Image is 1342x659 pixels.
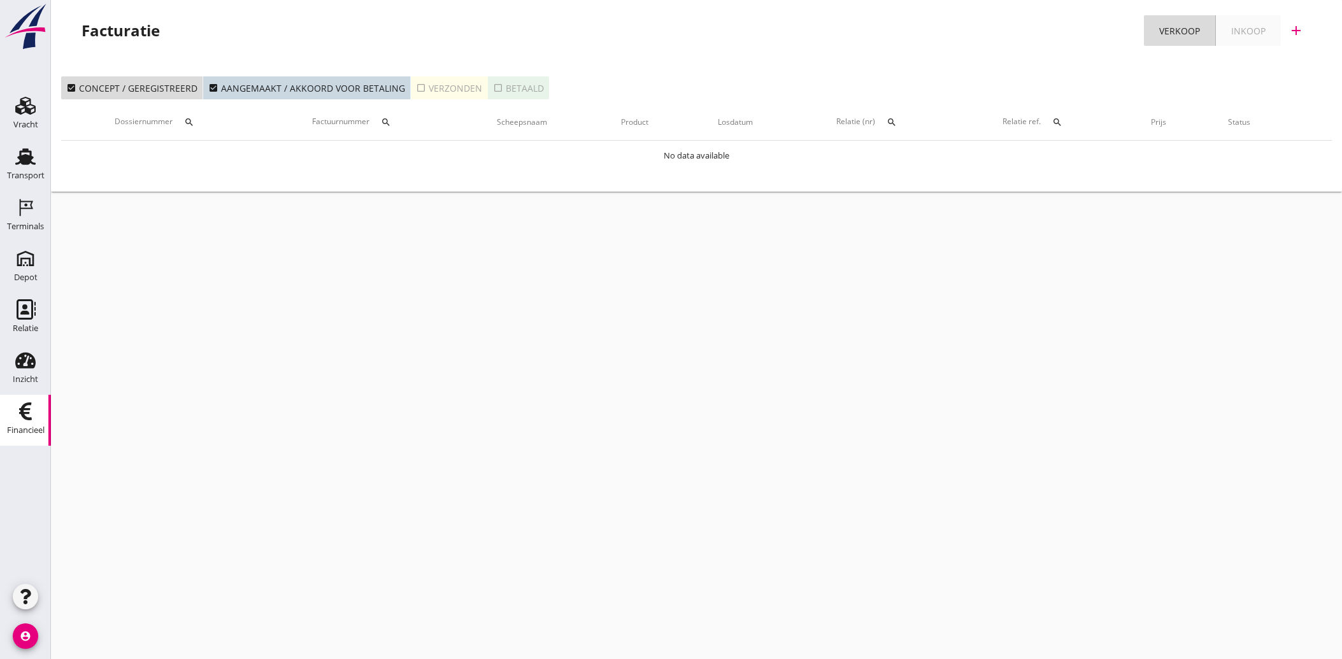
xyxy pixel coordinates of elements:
img: logo-small.a267ee39.svg [3,3,48,50]
div: Concept / geregistreerd [66,81,197,95]
a: Verkoop [1144,15,1216,46]
button: Concept / geregistreerd [61,76,203,99]
th: Product [588,104,682,140]
th: Relatie (nr) [789,104,955,140]
i: account_circle [13,623,38,649]
div: Vracht [13,120,38,129]
button: Verzonden [411,76,488,99]
i: search [887,117,897,127]
i: check_box_outline_blank [416,83,426,93]
a: Inkoop [1216,15,1281,46]
div: Relatie [13,324,38,332]
div: Facturatie [82,20,160,41]
button: Betaald [488,76,549,99]
i: check_box [208,83,218,93]
div: Aangemaakt / akkoord voor betaling [208,81,405,95]
th: Factuurnummer [259,104,456,140]
i: check_box_outline_blank [493,83,503,93]
div: Verzonden [416,81,482,95]
div: Inzicht [13,375,38,383]
th: Relatie ref. [955,104,1121,140]
div: Betaald [493,81,544,95]
th: Losdatum [682,104,789,140]
th: Prijs [1122,104,1196,140]
div: Inkoop [1231,24,1266,38]
th: Status [1196,104,1282,140]
div: Depot [14,273,38,281]
i: search [1052,117,1062,127]
th: Scheepsnaam [456,104,588,140]
i: check_box [66,83,76,93]
div: Verkoop [1159,24,1200,38]
div: Financieel [7,426,45,434]
th: Dossiernummer [61,104,259,140]
div: Terminals [7,222,44,230]
td: No data available [61,141,1332,171]
i: add [1288,23,1304,38]
i: search [184,117,194,127]
i: search [381,117,391,127]
div: Transport [7,171,45,180]
button: Aangemaakt / akkoord voor betaling [203,76,411,99]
